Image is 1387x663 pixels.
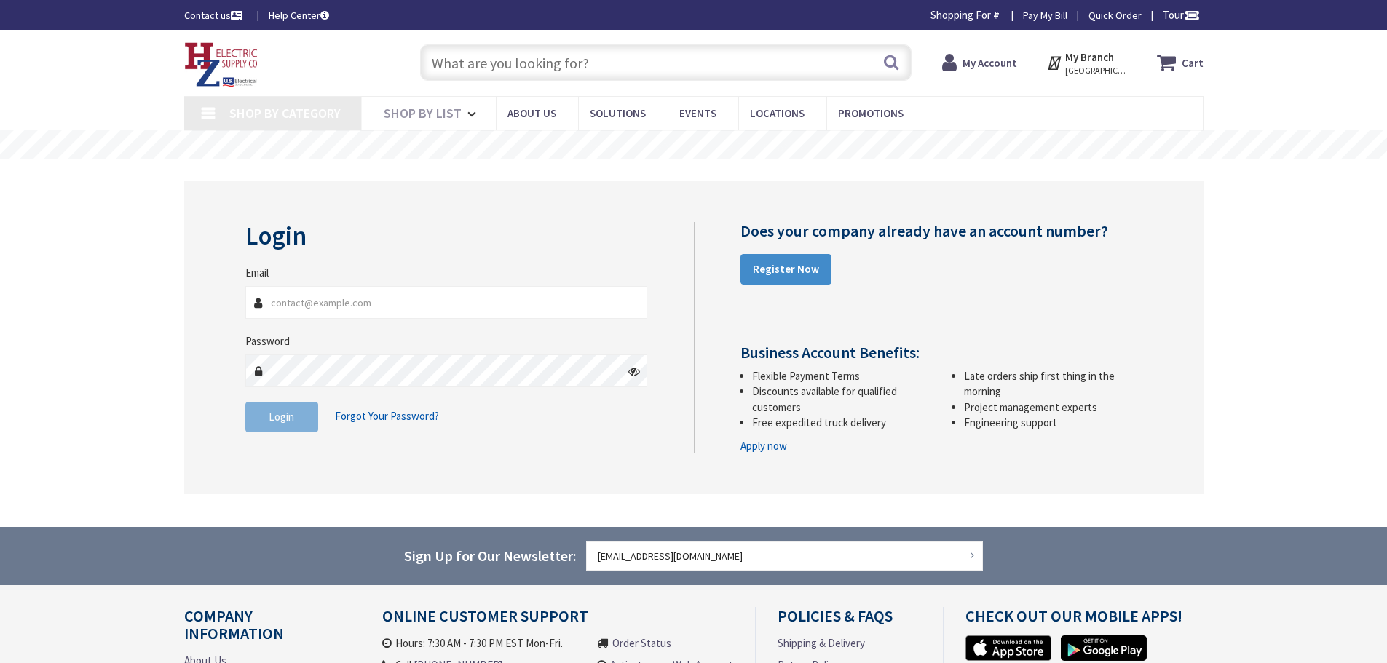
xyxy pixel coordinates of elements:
[752,368,930,384] li: Flexible Payment Terms
[740,222,1142,239] h4: Does your company already have an account number?
[245,286,648,319] input: Email
[245,333,290,349] label: Password
[750,106,805,120] span: Locations
[420,44,912,81] input: What are you looking for?
[586,541,984,571] input: Enter your email address
[1088,8,1142,23] a: Quick Order
[1023,8,1067,23] a: Pay My Bill
[566,138,824,154] rs-layer: Free Same Day Pickup at 8 Locations
[245,402,318,432] button: Login
[1182,49,1204,76] strong: Cart
[679,106,716,120] span: Events
[964,400,1142,415] li: Project management experts
[752,384,930,415] li: Discounts available for qualified customers
[245,222,648,250] h2: Login
[753,262,819,276] strong: Register Now
[930,8,991,22] span: Shopping For
[269,410,294,424] span: Login
[740,438,787,453] a: Apply now
[1157,49,1204,76] a: Cart
[382,607,733,635] h4: Online Customer Support
[184,607,338,653] h4: Company Information
[628,365,640,377] i: Click here to show/hide password
[245,265,269,280] label: Email
[612,635,671,651] a: Order Status
[1065,65,1127,76] span: [GEOGRAPHIC_DATA], [GEOGRAPHIC_DATA]
[590,106,646,120] span: Solutions
[1046,49,1127,76] div: My Branch [GEOGRAPHIC_DATA], [GEOGRAPHIC_DATA]
[963,56,1017,70] strong: My Account
[184,8,245,23] a: Contact us
[335,409,439,423] span: Forgot Your Password?
[964,368,1142,400] li: Late orders ship first thing in the morning
[335,402,439,430] a: Forgot Your Password?
[838,106,904,120] span: Promotions
[269,8,329,23] a: Help Center
[184,42,258,87] img: HZ Electric Supply
[623,294,640,311] keeper-lock: Open Keeper Popup
[778,607,920,635] h4: Policies & FAQs
[964,415,1142,430] li: Engineering support
[1065,50,1114,64] strong: My Branch
[965,607,1214,635] h4: Check out Our Mobile Apps!
[752,415,930,430] li: Free expedited truck delivery
[1163,8,1200,22] span: Tour
[740,344,1142,361] h4: Business Account Benefits:
[993,8,1000,22] strong: #
[404,547,577,565] span: Sign Up for Our Newsletter:
[942,49,1017,76] a: My Account
[229,105,341,122] span: Shop By Category
[384,105,462,122] span: Shop By List
[778,635,865,651] a: Shipping & Delivery
[382,635,584,651] li: Hours: 7:30 AM - 7:30 PM EST Mon-Fri.
[740,254,831,285] a: Register Now
[507,106,556,120] span: About Us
